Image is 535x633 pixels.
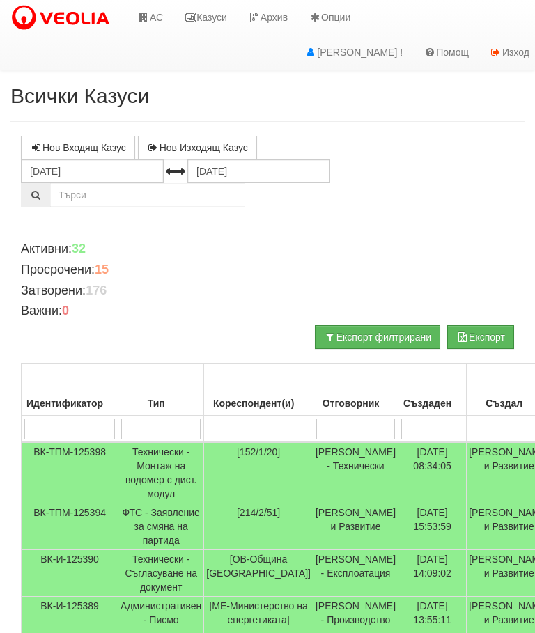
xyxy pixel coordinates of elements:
[10,84,525,107] h2: Всички Казуси
[316,393,396,413] div: Отговорник
[21,284,514,298] h4: Затворени:
[21,136,135,159] a: Нов Входящ Казус
[313,550,398,597] td: [PERSON_NAME] - Експлоатация
[401,393,464,413] div: Създаден
[138,136,257,159] a: Нов Изходящ Казус
[209,600,307,625] span: [МЕ-Министерство на енергетиката]
[294,35,413,70] a: [PERSON_NAME] !
[237,507,280,518] span: [214/2/51]
[313,364,398,416] th: Отговорник: No sort applied, activate to apply an ascending sort
[118,550,204,597] td: Технически - Съгласуване на документ
[447,325,514,349] button: Експорт
[86,283,107,297] b: 176
[206,393,311,413] div: Кореспондент(и)
[22,503,118,550] td: ВК-ТПМ-125394
[22,442,118,503] td: ВК-ТПМ-125398
[10,3,116,33] img: VeoliaLogo.png
[237,446,280,458] span: [152/1/20]
[398,364,467,416] th: Създаден: No sort applied, activate to apply an ascending sort
[22,364,118,416] th: Идентификатор: No sort applied, activate to apply an ascending sort
[24,393,116,413] div: Идентификатор
[22,550,118,597] td: ВК-И-125390
[313,442,398,503] td: [PERSON_NAME] - Технически
[62,304,69,318] b: 0
[95,263,109,276] b: 15
[21,263,514,277] h4: Просрочени:
[50,183,245,207] input: Търсене по Идентификатор, Бл/Вх/Ап, Тип, Описание, Моб. Номер, Имейл, Файл, Коментар,
[21,242,514,256] h4: Активни:
[398,442,467,503] td: [DATE] 08:34:05
[21,304,514,318] h4: Важни:
[398,550,467,597] td: [DATE] 14:09:02
[121,393,201,413] div: Тип
[206,554,311,579] span: [ОВ-Община [GEOGRAPHIC_DATA]]
[118,503,204,550] td: ФТС - Заявление за смяна на партида
[72,242,86,256] b: 32
[118,442,204,503] td: Технически - Монтаж на водомер с дист. модул
[313,503,398,550] td: [PERSON_NAME] и Развитие
[118,364,204,416] th: Тип: No sort applied, activate to apply an ascending sort
[398,503,467,550] td: [DATE] 15:53:59
[315,325,440,349] button: Експорт филтрирани
[413,35,479,70] a: Помощ
[204,364,313,416] th: Кореспондент(и): No sort applied, activate to apply an ascending sort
